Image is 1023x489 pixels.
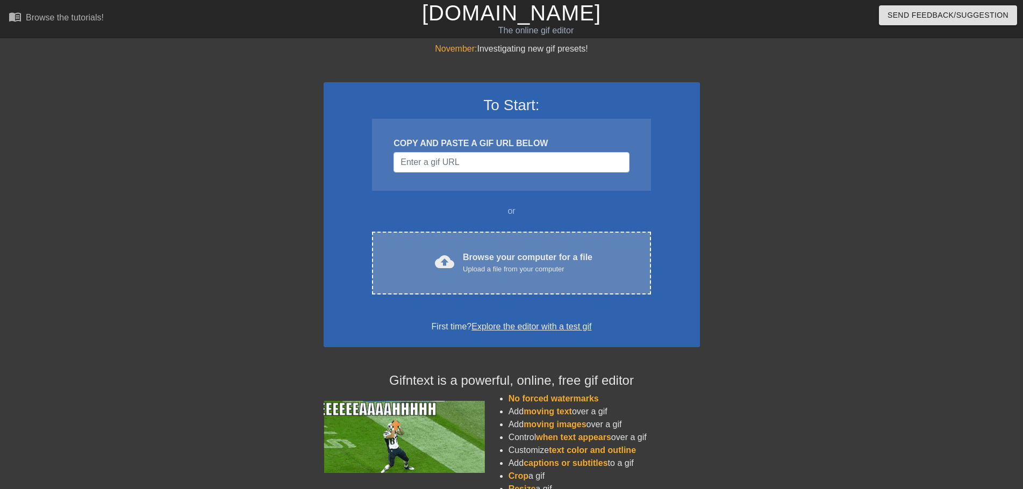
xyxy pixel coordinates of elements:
[422,1,601,25] a: [DOMAIN_NAME]
[549,445,636,455] span: text color and outline
[509,444,700,457] li: Customize
[509,471,528,480] span: Crop
[524,420,586,429] span: moving images
[324,42,700,55] div: Investigating new gif presets!
[524,407,572,416] span: moving text
[463,251,592,275] div: Browse your computer for a file
[338,96,686,114] h3: To Start:
[509,431,700,444] li: Control over a gif
[463,264,592,275] div: Upload a file from your computer
[394,137,629,150] div: COPY AND PASTE A GIF URL BELOW
[394,152,629,172] input: Username
[324,373,700,389] h4: Gifntext is a powerful, online, free gif editor
[888,9,1008,22] span: Send Feedback/Suggestion
[352,205,672,218] div: or
[509,457,700,470] li: Add to a gif
[324,401,485,473] img: football_small.gif
[536,433,611,442] span: when text appears
[338,320,686,333] div: First time?
[509,418,700,431] li: Add over a gif
[524,458,607,468] span: captions or subtitles
[509,470,700,483] li: a gif
[879,5,1017,25] button: Send Feedback/Suggestion
[346,24,725,37] div: The online gif editor
[435,252,454,271] span: cloud_upload
[26,13,104,22] div: Browse the tutorials!
[509,394,599,403] span: No forced watermarks
[9,10,22,23] span: menu_book
[435,44,477,53] span: November:
[9,10,104,27] a: Browse the tutorials!
[509,405,700,418] li: Add over a gif
[471,322,591,331] a: Explore the editor with a test gif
